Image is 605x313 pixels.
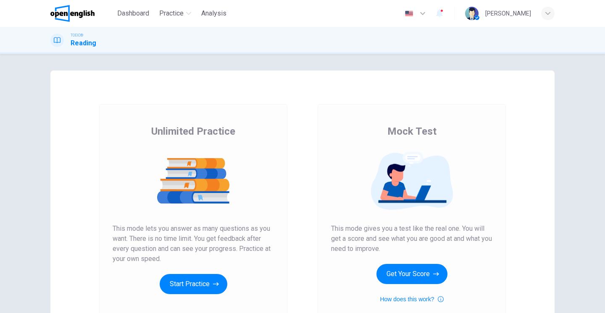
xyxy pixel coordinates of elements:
[113,224,274,264] span: This mode lets you answer as many questions as you want. There is no time limit. You get feedback...
[404,10,414,17] img: en
[485,8,531,18] div: [PERSON_NAME]
[159,8,184,18] span: Practice
[71,32,83,38] span: TOEIC®
[50,5,95,22] img: OpenEnglish logo
[201,8,226,18] span: Analysis
[465,7,479,20] img: Profile picture
[380,294,443,304] button: How does this work?
[114,6,153,21] button: Dashboard
[160,274,227,294] button: Start Practice
[151,125,235,138] span: Unlimited Practice
[71,38,96,48] h1: Reading
[387,125,437,138] span: Mock Test
[50,5,114,22] a: OpenEnglish logo
[156,6,195,21] button: Practice
[117,8,149,18] span: Dashboard
[376,264,447,284] button: Get Your Score
[198,6,230,21] button: Analysis
[331,224,492,254] span: This mode gives you a test like the real one. You will get a score and see what you are good at a...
